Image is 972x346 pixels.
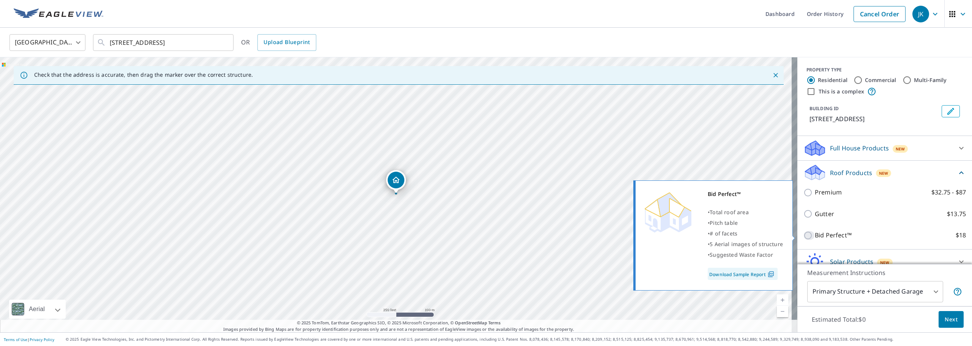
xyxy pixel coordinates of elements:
span: Total roof area [710,209,749,216]
p: Measurement Instructions [807,268,962,277]
p: $32.75 - $87 [931,188,966,197]
img: Premium [641,189,694,234]
label: Commercial [865,76,896,84]
div: Aerial [27,300,47,319]
a: OpenStreetMap [455,320,487,325]
div: • [708,250,783,260]
p: BUILDING ID [809,105,839,112]
label: Multi-Family [914,76,947,84]
p: Roof Products [830,168,872,177]
div: Roof ProductsNew [803,164,966,182]
span: 5 Aerial images of structure [710,240,783,248]
a: Terms [488,320,501,325]
a: Upload Blueprint [257,34,316,51]
span: New [879,170,888,176]
p: © 2025 Eagle View Technologies, Inc. and Pictometry International Corp. All Rights Reserved. Repo... [66,337,968,342]
p: Check that the address is accurate, then drag the marker over the correct structure. [34,71,253,78]
div: • [708,207,783,218]
p: | [4,337,54,342]
span: New [896,146,905,152]
a: Privacy Policy [30,337,54,342]
div: Aerial [9,300,66,319]
span: Upload Blueprint [264,38,310,47]
div: • [708,228,783,239]
span: New [880,259,890,265]
a: Download Sample Report [708,268,778,280]
div: • [708,218,783,228]
a: Current Level 17, Zoom Out [777,306,788,317]
span: © 2025 TomTom, Earthstar Geographics SIO, © 2025 Microsoft Corporation, © [297,320,501,326]
p: $18 [956,231,966,240]
div: [GEOGRAPHIC_DATA] [9,32,85,53]
div: OR [241,34,316,51]
label: This is a complex [819,88,864,95]
label: Residential [818,76,847,84]
p: Premium [815,188,842,197]
div: Solar ProductsNew [803,253,966,271]
p: Full House Products [830,144,889,153]
input: Search by address or latitude-longitude [110,32,218,53]
p: Solar Products [830,257,873,266]
div: Dropped pin, building 1, Residential property, 622 Saddlebrook Desoto, TX 75115 [386,170,406,194]
p: Estimated Total: $0 [806,311,872,328]
button: Next [939,311,964,328]
span: Your report will include the primary structure and a detached garage if one exists. [953,287,962,296]
img: Pdf Icon [766,271,776,278]
span: # of facets [710,230,737,237]
div: Primary Structure + Detached Garage [807,281,943,302]
div: • [708,239,783,250]
button: Edit building 1 [942,105,960,117]
img: EV Logo [14,8,103,20]
span: Pitch table [710,219,738,226]
p: Bid Perfect™ [815,231,852,240]
span: Next [945,315,958,324]
button: Close [771,70,781,80]
p: Gutter [815,209,834,219]
div: Bid Perfect™ [708,189,783,199]
a: Cancel Order [854,6,906,22]
span: Suggested Waste Factor [710,251,773,258]
p: $13.75 [947,209,966,219]
div: JK [912,6,929,22]
div: PROPERTY TYPE [806,66,963,73]
div: Full House ProductsNew [803,139,966,157]
p: [STREET_ADDRESS] [809,114,939,123]
a: Terms of Use [4,337,27,342]
a: Current Level 17, Zoom In [777,294,788,306]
